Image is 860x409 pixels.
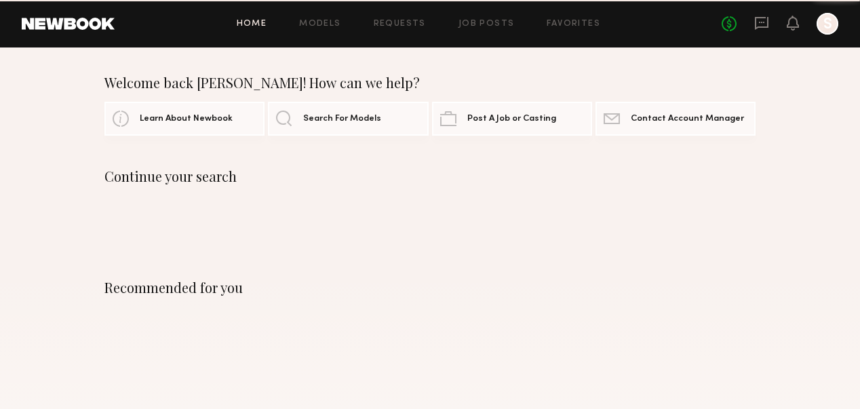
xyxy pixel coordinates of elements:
[140,115,233,123] span: Learn About Newbook
[458,20,515,28] a: Job Posts
[817,13,838,35] a: S
[303,115,381,123] span: Search For Models
[467,115,556,123] span: Post A Job or Casting
[299,20,340,28] a: Models
[237,20,267,28] a: Home
[432,102,592,136] a: Post A Job or Casting
[104,279,756,296] div: Recommended for you
[631,115,744,123] span: Contact Account Manager
[547,20,600,28] a: Favorites
[104,102,265,136] a: Learn About Newbook
[104,75,756,91] div: Welcome back [PERSON_NAME]! How can we help?
[104,168,756,184] div: Continue your search
[595,102,756,136] a: Contact Account Manager
[268,102,428,136] a: Search For Models
[374,20,426,28] a: Requests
